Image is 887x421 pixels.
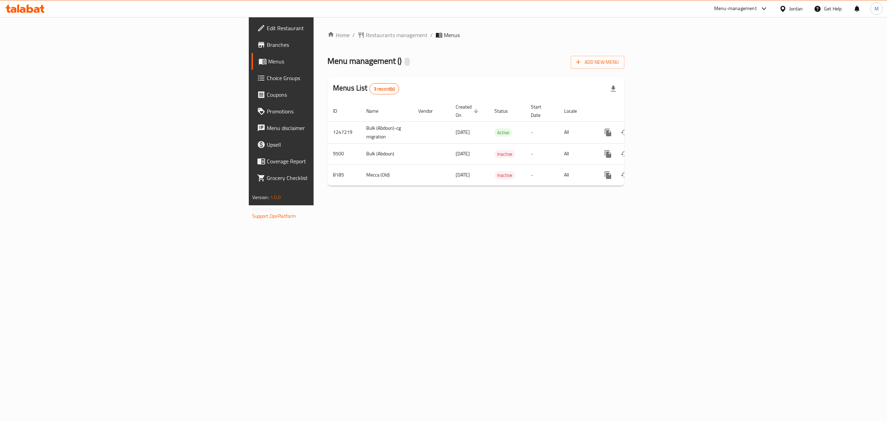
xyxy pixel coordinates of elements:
[333,107,346,115] span: ID
[267,91,392,99] span: Coupons
[576,58,619,67] span: Add New Menu
[616,124,633,141] button: Change Status
[444,31,460,39] span: Menus
[267,157,392,165] span: Coverage Report
[525,143,559,164] td: -
[494,150,515,158] span: Inactive
[267,24,392,32] span: Edit Restaurant
[268,57,392,66] span: Menus
[494,171,515,179] span: Inactive
[559,143,594,164] td: All
[456,103,481,119] span: Created On
[456,149,470,158] span: [DATE]
[267,140,392,149] span: Upsell
[252,20,397,36] a: Edit Restaurant
[366,107,387,115] span: Name
[789,5,803,12] div: Jordan
[267,74,392,82] span: Choice Groups
[600,124,616,141] button: more
[456,128,470,137] span: [DATE]
[252,53,397,70] a: Menus
[267,41,392,49] span: Branches
[327,101,672,186] table: enhanced table
[370,86,399,92] span: 3 record(s)
[327,31,624,39] nav: breadcrumb
[616,146,633,162] button: Change Status
[252,136,397,153] a: Upsell
[494,107,517,115] span: Status
[564,107,586,115] span: Locale
[494,128,512,137] div: Active
[559,121,594,143] td: All
[456,170,470,179] span: [DATE]
[559,164,594,186] td: All
[252,86,397,103] a: Coupons
[600,167,616,183] button: more
[252,103,397,120] a: Promotions
[267,107,392,115] span: Promotions
[252,120,397,136] a: Menu disclaimer
[525,121,559,143] td: -
[252,193,269,202] span: Version:
[525,164,559,186] td: -
[252,205,284,214] span: Get support on:
[600,146,616,162] button: more
[531,103,550,119] span: Start Date
[494,129,512,137] span: Active
[333,83,399,94] h2: Menus List
[267,174,392,182] span: Grocery Checklist
[714,5,757,13] div: Menu-management
[616,167,633,183] button: Change Status
[418,107,442,115] span: Vendor
[875,5,879,12] span: M
[252,153,397,170] a: Coverage Report
[571,56,624,69] button: Add New Menu
[252,70,397,86] a: Choice Groups
[270,193,281,202] span: 1.0.0
[252,212,296,221] a: Support.OpsPlatform
[430,31,433,39] li: /
[252,36,397,53] a: Branches
[605,80,622,97] div: Export file
[252,170,397,186] a: Grocery Checklist
[369,83,399,94] div: Total records count
[594,101,672,122] th: Actions
[267,124,392,132] span: Menu disclaimer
